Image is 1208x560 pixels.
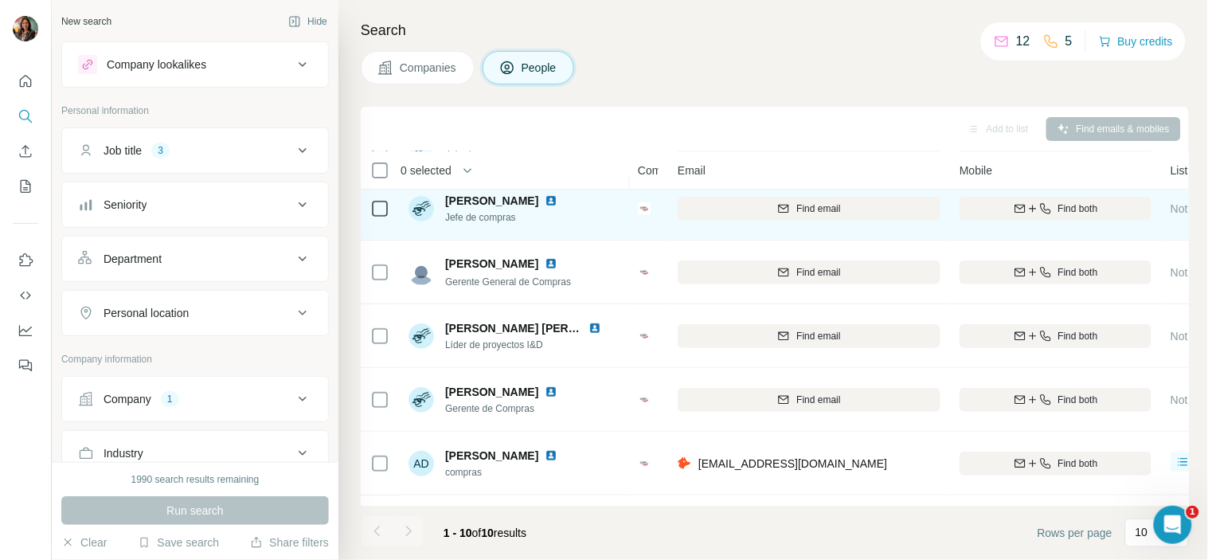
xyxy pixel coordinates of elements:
[960,324,1151,348] button: Find both
[1058,393,1098,407] span: Find both
[482,527,495,539] span: 10
[104,391,151,407] div: Company
[13,246,38,275] button: Use Surfe on LinkedIn
[409,260,434,285] img: Avatar
[588,322,601,335] img: LinkedIn logo
[638,330,651,343] img: Logo of CMR - México
[444,527,526,539] span: results
[638,202,651,215] img: Logo of CMR - México
[1038,525,1112,541] span: Rows per page
[104,143,142,159] div: Job title
[250,535,329,550] button: Share filters
[638,457,651,470] img: Logo of CMR - México
[13,67,38,96] button: Quick start
[13,316,38,345] button: Dashboard
[960,260,1151,284] button: Find both
[361,19,1189,41] h4: Search
[409,451,434,476] div: AD
[1065,32,1073,51] p: 5
[545,386,557,398] img: LinkedIn logo
[1058,265,1098,280] span: Find both
[1099,30,1173,53] button: Buy credits
[678,197,940,221] button: Find email
[445,384,538,400] span: [PERSON_NAME]
[1016,32,1030,51] p: 12
[445,465,577,480] span: compras
[638,394,651,406] img: Logo of CMR - México
[13,102,38,131] button: Search
[545,449,557,462] img: LinkedIn logo
[678,456,690,472] img: provider hunter logo
[678,388,940,412] button: Find email
[104,305,189,321] div: Personal location
[960,388,1151,412] button: Find both
[13,281,38,310] button: Use Surfe API
[62,240,328,278] button: Department
[678,260,940,284] button: Find email
[445,322,635,335] span: [PERSON_NAME] [PERSON_NAME]
[62,380,328,418] button: Company1
[61,352,329,366] p: Company information
[1186,506,1199,519] span: 1
[678,163,706,178] span: Email
[104,251,162,267] div: Department
[138,535,219,550] button: Save search
[1136,524,1148,540] p: 10
[161,392,179,406] div: 1
[13,137,38,166] button: Enrich CSV
[445,276,571,288] span: Gerente General de Compras
[13,172,38,201] button: My lists
[62,131,328,170] button: Job title3
[62,434,328,472] button: Industry
[638,163,686,178] span: Company
[104,445,143,461] div: Industry
[796,202,840,216] span: Find email
[61,104,329,118] p: Personal information
[13,16,38,41] img: Avatar
[409,323,434,349] img: Avatar
[796,393,840,407] span: Find email
[277,10,338,33] button: Hide
[445,401,577,416] span: Gerente de Compras
[107,57,206,72] div: Company lookalikes
[1154,506,1192,544] iframe: Intercom live chat
[545,257,557,270] img: LinkedIn logo
[444,527,472,539] span: 1 - 10
[1171,163,1194,178] span: Lists
[960,197,1151,221] button: Find both
[960,163,992,178] span: Mobile
[796,329,840,343] span: Find email
[62,45,328,84] button: Company lookalikes
[1058,329,1098,343] span: Find both
[638,266,651,279] img: Logo of CMR - México
[522,60,558,76] span: People
[1058,202,1098,216] span: Find both
[678,324,940,348] button: Find email
[796,265,840,280] span: Find email
[409,387,434,413] img: Avatar
[62,294,328,332] button: Personal location
[445,193,538,209] span: [PERSON_NAME]
[104,197,147,213] div: Seniority
[401,163,452,178] span: 0 selected
[13,351,38,380] button: Feedback
[472,527,482,539] span: of
[698,457,887,470] span: [EMAIL_ADDRESS][DOMAIN_NAME]
[445,257,538,270] span: [PERSON_NAME]
[62,186,328,224] button: Seniority
[445,338,620,352] span: Líder de proyectos I&D
[445,210,577,225] span: Jefe de compras
[61,14,111,29] div: New search
[1058,456,1098,471] span: Find both
[960,452,1151,476] button: Find both
[545,194,557,207] img: LinkedIn logo
[61,535,107,550] button: Clear
[151,143,170,158] div: 3
[445,448,538,464] span: [PERSON_NAME]
[409,196,434,221] img: Avatar
[400,60,458,76] span: Companies
[131,472,260,487] div: 1990 search results remaining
